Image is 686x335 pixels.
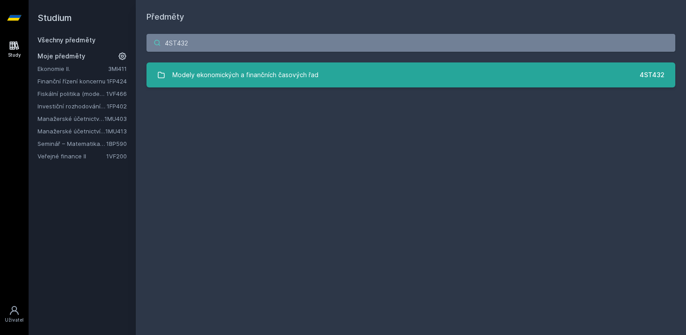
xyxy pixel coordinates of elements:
a: 3MI411 [108,65,127,72]
div: Modely ekonomických a finančních časových řad [172,66,318,84]
a: Manažerské účetnictví II. [38,114,105,123]
a: Fiskální politika (moderní trendy a případové studie) (anglicky) [38,89,106,98]
a: Study [2,36,27,63]
a: 1BP590 [106,140,127,147]
a: Ekonomie II. [38,64,108,73]
a: Veřejné finance II [38,152,106,161]
a: Seminář – Matematika pro finance [38,139,106,148]
a: Finanční řízení koncernu [38,77,107,86]
a: 1MU403 [105,115,127,122]
a: 1VF200 [106,153,127,160]
a: Modely ekonomických a finančních časových řad 4ST432 [146,62,675,87]
a: Všechny předměty [38,36,96,44]
a: Uživatel [2,301,27,328]
div: 4ST432 [640,70,665,79]
div: Uživatel [5,317,24,323]
input: Název nebo ident předmětu… [146,34,675,52]
a: 1MU413 [105,128,127,135]
a: Investiční rozhodování a dlouhodobé financování [38,102,107,111]
h1: Předměty [146,11,675,23]
a: 1VF466 [106,90,127,97]
a: Manažerské účetnictví pro vedlejší specializaci [38,127,105,136]
div: Study [8,52,21,58]
a: 1FP402 [107,103,127,110]
a: 1FP424 [107,78,127,85]
span: Moje předměty [38,52,85,61]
